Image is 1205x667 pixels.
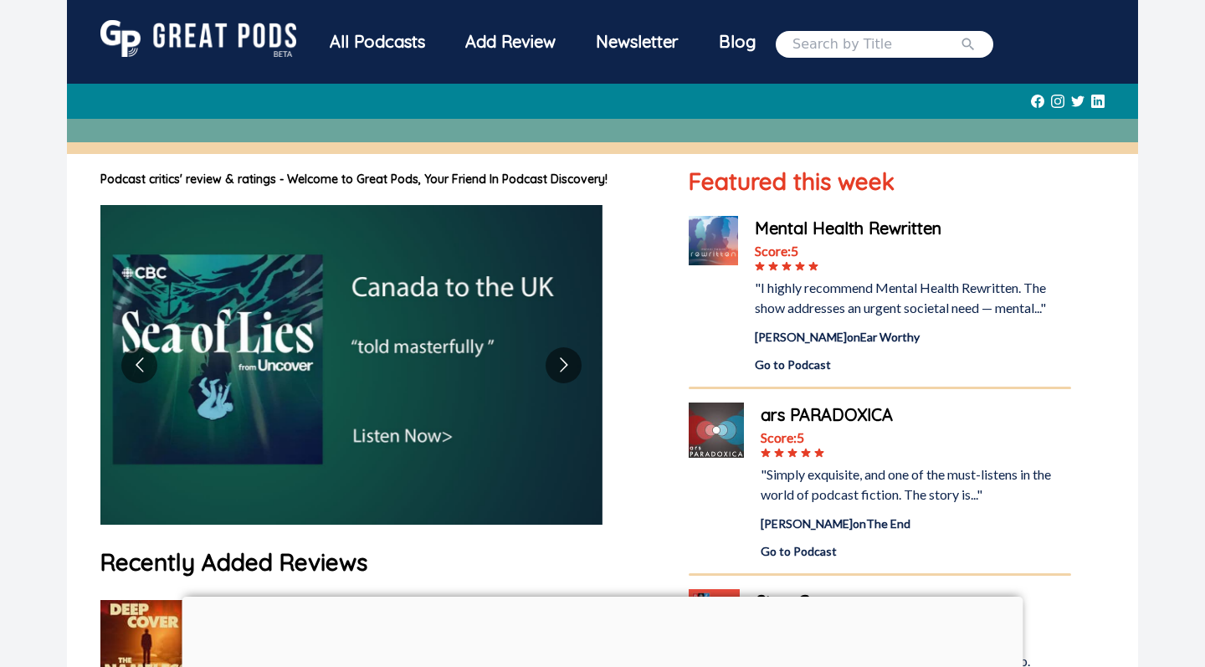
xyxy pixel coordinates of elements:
img: StoryCorps [689,589,740,640]
div: Newsletter [576,20,699,64]
img: GreatPods [100,20,296,57]
div: Score: 5 [761,428,1071,448]
a: StoryCorps [756,589,1071,614]
a: Go to Podcast [755,356,1071,373]
a: Add Review [445,20,576,64]
div: "Simply exquisite, and one of the must-listens in the world of podcast fiction. The story is..." [761,464,1071,505]
div: All Podcasts [310,20,445,64]
h1: Featured this week [689,164,1071,199]
a: Go to Podcast [761,542,1071,560]
a: ars PARADOXICA [761,403,1071,428]
a: Newsletter [576,20,699,68]
div: [PERSON_NAME] on Ear Worthy [755,328,1071,346]
a: Mental Health Rewritten [755,216,1071,241]
h1: Recently Added Reviews [100,545,655,580]
div: [PERSON_NAME] on The End [761,515,1071,532]
button: Go to previous slide [121,347,157,383]
a: All Podcasts [310,20,445,68]
img: image [100,205,602,525]
div: "I highly recommend Mental Health Rewritten. The show addresses an urgent societal need — mental..." [755,278,1071,318]
a: Blog [699,20,776,64]
img: ars PARADOXICA [689,403,744,458]
div: Score: 5 [755,241,1071,261]
input: Search by Title [792,34,960,54]
img: Mental Health Rewritten [689,216,738,265]
button: Go to next slide [546,347,582,383]
h1: Podcast critics' review & ratings - Welcome to Great Pods, Your Friend In Podcast Discovery! [100,171,655,188]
